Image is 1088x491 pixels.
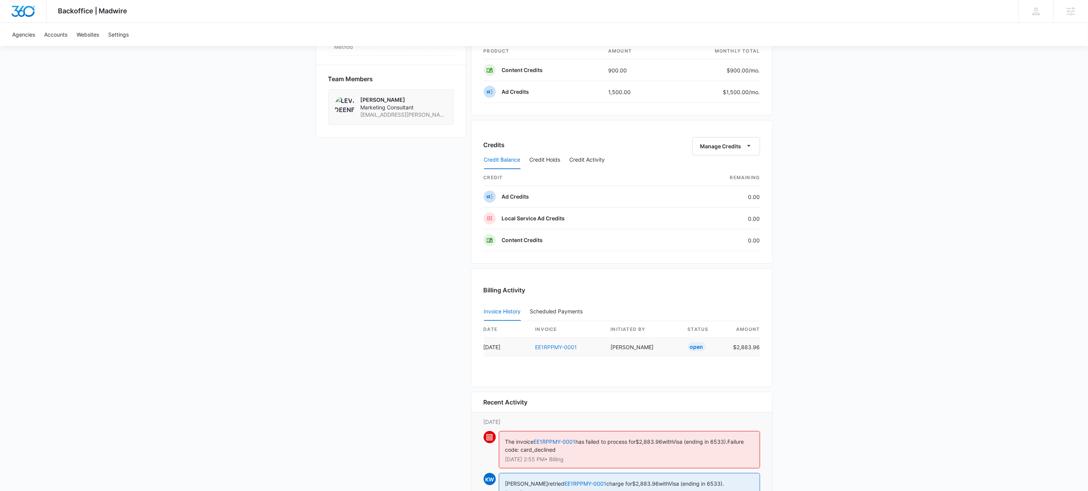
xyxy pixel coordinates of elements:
[328,74,373,83] span: Team Members
[679,170,760,186] th: Remaining
[727,321,760,338] th: amount
[484,418,760,426] p: [DATE]
[502,88,529,96] p: Ad Credits
[484,398,528,407] h6: Recent Activity
[505,457,754,462] p: [DATE] 2:55 PM • Billing
[565,480,607,487] a: EE1RPPMY-0001
[502,193,529,201] p: Ad Credits
[659,480,669,487] span: with
[673,438,728,445] span: Visa (ending in 6533).
[679,208,760,229] td: 0.00
[484,140,505,149] h3: Credits
[604,338,681,356] td: [PERSON_NAME]
[607,480,633,487] span: charge for
[602,59,667,81] td: 900.00
[669,480,724,487] span: Visa (ending in 6533).
[502,236,543,244] p: Content Credits
[679,186,760,208] td: 0.00
[692,137,760,156] button: Manage Credits
[72,23,104,46] a: Websites
[576,438,636,445] span: has failed to process for
[667,43,760,59] th: monthly total
[530,309,586,314] div: Scheduled Payments
[484,286,760,295] h3: Billing Activity
[602,43,667,59] th: amount
[679,229,760,251] td: 0.00
[502,66,543,74] p: Content Credits
[570,151,605,169] button: Credit Activity
[361,104,447,111] span: Marketing Consultant
[663,438,673,445] span: with
[727,338,760,356] td: $2,883.96
[535,344,577,350] a: EE1RPPMY-0001
[361,111,447,119] span: [EMAIL_ADDRESS][PERSON_NAME][DOMAIN_NAME]
[484,151,521,169] button: Credit Balance
[484,321,529,338] th: date
[534,438,576,445] a: EE1RPPMY-0001
[361,96,447,104] p: [PERSON_NAME]
[682,321,727,338] th: status
[484,473,496,485] span: KW
[505,480,548,487] span: [PERSON_NAME]
[484,338,529,356] td: [DATE]
[604,321,681,338] th: Initiated By
[688,342,706,351] div: Open
[749,67,760,74] span: /mo.
[749,89,760,95] span: /mo.
[633,480,659,487] span: $2,883.96
[602,81,667,103] td: 1,500.00
[484,43,602,59] th: product
[502,215,565,222] p: Local Service Ad Credits
[104,23,133,46] a: Settings
[636,438,663,445] span: $2,883.96
[58,7,128,15] span: Backoffice | Madwire
[335,96,355,116] img: Levi Deeney
[530,151,561,169] button: Credit Holds
[40,23,72,46] a: Accounts
[548,480,565,487] span: retried
[484,303,521,321] button: Invoice History
[723,88,760,96] p: $1,500.00
[724,66,760,74] p: $900.00
[484,170,679,186] th: credit
[505,438,534,445] span: The invoice
[8,23,40,46] a: Agencies
[529,321,605,338] th: invoice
